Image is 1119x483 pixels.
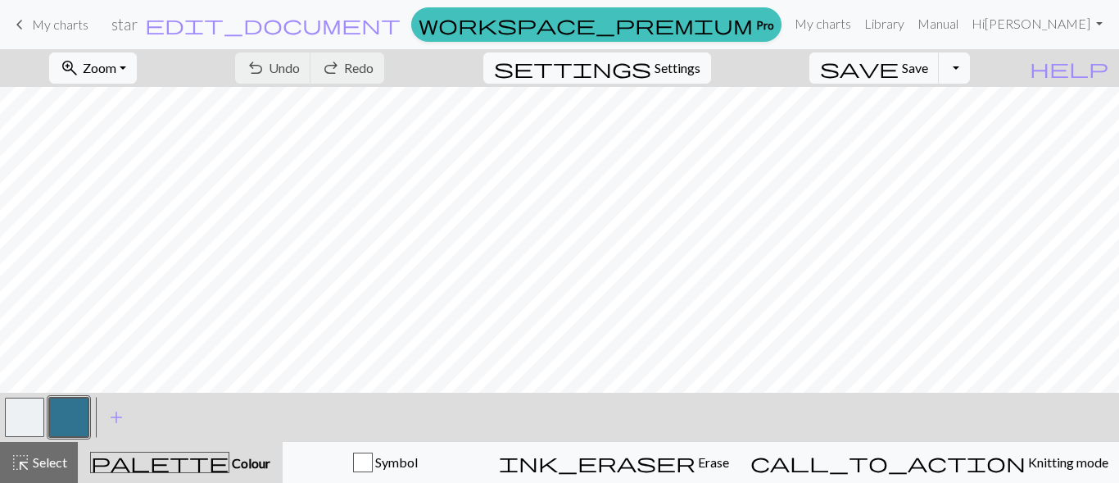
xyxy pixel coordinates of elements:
[78,442,283,483] button: Colour
[750,451,1026,474] span: call_to_action
[229,455,270,471] span: Colour
[32,16,88,32] span: My charts
[740,442,1119,483] button: Knitting mode
[106,406,126,429] span: add
[11,451,30,474] span: highlight_alt
[111,15,138,34] h2: star
[911,7,965,40] a: Manual
[655,58,700,78] span: Settings
[499,451,695,474] span: ink_eraser
[494,58,651,78] i: Settings
[488,442,740,483] button: Erase
[1030,57,1108,80] span: help
[858,7,911,40] a: Library
[1026,454,1108,470] span: Knitting mode
[91,451,229,474] span: palette
[283,442,488,483] button: Symbol
[695,454,729,470] span: Erase
[902,60,928,75] span: Save
[145,13,401,36] span: edit_document
[49,52,137,84] button: Zoom
[373,454,418,470] span: Symbol
[788,7,858,40] a: My charts
[411,7,781,42] a: Pro
[483,52,711,84] button: SettingsSettings
[10,13,29,36] span: keyboard_arrow_left
[10,11,88,39] a: My charts
[83,60,116,75] span: Zoom
[965,7,1109,40] a: Hi[PERSON_NAME]
[494,57,651,80] span: settings
[820,57,899,80] span: save
[30,454,67,470] span: Select
[60,57,79,80] span: zoom_in
[419,13,753,36] span: workspace_premium
[809,52,940,84] button: Save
